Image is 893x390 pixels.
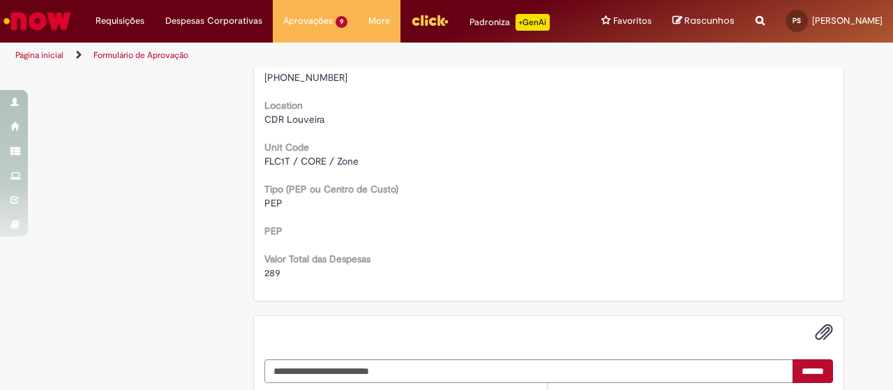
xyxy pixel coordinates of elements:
span: 289 [264,267,280,279]
span: 9 [336,16,347,28]
span: More [368,14,390,28]
b: Valor Total das Despesas [264,253,370,265]
span: FLC1T / CORE / Zone [264,155,359,167]
button: Adicionar anexos [815,323,833,341]
span: [PERSON_NAME] [812,15,883,27]
span: Requisições [96,14,144,28]
a: Rascunhos [673,15,735,28]
img: ServiceNow [1,7,73,35]
b: Location [264,99,303,112]
span: CDR Louveira [264,113,324,126]
span: Aprovações [283,14,333,28]
span: Favoritos [613,14,652,28]
b: PEP [264,225,283,237]
b: Tipo (PEP ou Centro de Custo) [264,183,398,195]
a: Formulário de Aprovação [93,50,188,61]
span: [PHONE_NUMBER] [264,71,347,84]
img: click_logo_yellow_360x200.png [411,10,449,31]
a: Página inicial [15,50,63,61]
b: Unit Code [264,141,309,153]
span: PS [793,16,801,25]
div: Padroniza [470,14,550,31]
textarea: Digite sua mensagem aqui... [264,359,794,382]
p: +GenAi [516,14,550,31]
span: Despesas Corporativas [165,14,262,28]
ul: Trilhas de página [10,43,585,68]
span: PEP [264,197,283,209]
span: Rascunhos [684,14,735,27]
